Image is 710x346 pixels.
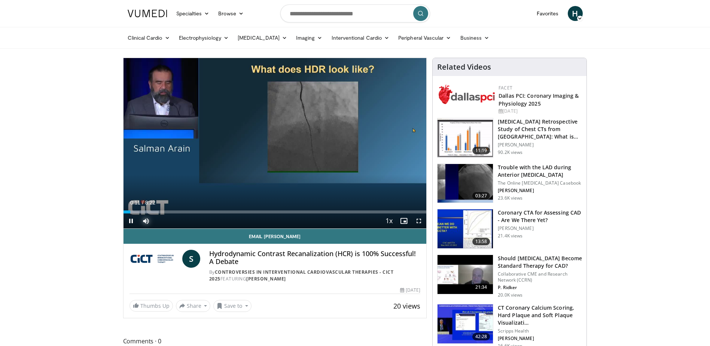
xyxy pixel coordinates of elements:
h3: Should [MEDICAL_DATA] Become Standard Therapy for CAD? [498,255,582,270]
h4: Related Videos [437,63,491,72]
a: Controversies in Interventional Cardiovascular Therapies - CICT 2025 [209,269,394,282]
a: [PERSON_NAME] [246,276,286,282]
p: 90.2K views [498,149,522,155]
button: Pause [124,213,138,228]
a: Clinical Cardio [123,30,174,45]
p: P. Ridker [498,285,582,291]
div: [DATE] [499,108,581,115]
a: Interventional Cardio [327,30,394,45]
p: [PERSON_NAME] [498,188,582,194]
p: 23.6K views [498,195,522,201]
img: 34b2b9a4-89e5-4b8c-b553-8a638b61a706.150x105_q85_crop-smart_upscale.jpg [438,209,493,248]
p: 20.0K views [498,292,522,298]
p: Collaborative CME and Research Network (CCRN) [498,271,582,283]
img: VuMedi Logo [128,10,167,17]
button: Enable picture-in-picture mode [396,213,411,228]
a: Favorites [532,6,563,21]
a: Email [PERSON_NAME] [124,229,427,244]
button: Fullscreen [411,213,426,228]
div: [DATE] [400,287,420,294]
a: 11:19 [MEDICAL_DATA] Retrospective Study of Chest CTs from [GEOGRAPHIC_DATA]: What is the Re… [PE... [437,118,582,158]
a: [MEDICAL_DATA] [233,30,292,45]
img: ABqa63mjaT9QMpl35hMDoxOmtxO3TYNt_2.150x105_q85_crop-smart_upscale.jpg [438,164,493,203]
span: 13:58 [472,238,490,245]
h4: Hydrodynamic Contrast Recanalization (HCR) is 100% Successful! A Debate [209,250,420,266]
button: Mute [138,213,153,228]
h3: Trouble with the LAD during Anterior [MEDICAL_DATA] [498,164,582,179]
button: Share [176,300,211,312]
span: 42:28 [472,333,490,340]
a: 03:27 Trouble with the LAD during Anterior [MEDICAL_DATA] The Online [MEDICAL_DATA] Casebook [PER... [437,164,582,203]
img: Controversies in Interventional Cardiovascular Therapies - CICT 2025 [129,250,179,268]
video-js: Video Player [124,58,427,229]
span: 21:34 [472,283,490,291]
button: Save to [213,300,252,312]
a: S [182,250,200,268]
div: Progress Bar [124,210,427,213]
p: 21.4K views [498,233,522,239]
p: [PERSON_NAME] [498,336,582,342]
p: [PERSON_NAME] [498,225,582,231]
a: Imaging [292,30,327,45]
a: H [568,6,583,21]
span: Comments 0 [123,336,427,346]
p: The Online [MEDICAL_DATA] Casebook [498,180,582,186]
h3: Coronary CTA for Assessing CAD - Are We There Yet? [498,209,582,224]
a: 21:34 Should [MEDICAL_DATA] Become Standard Therapy for CAD? Collaborative CME and Research Netwo... [437,255,582,298]
span: 03:27 [472,192,490,200]
h3: [MEDICAL_DATA] Retrospective Study of Chest CTs from [GEOGRAPHIC_DATA]: What is the Re… [498,118,582,140]
button: Playback Rate [381,213,396,228]
a: Electrophysiology [174,30,233,45]
p: [PERSON_NAME] [498,142,582,148]
img: c2eb46a3-50d3-446d-a553-a9f8510c7760.150x105_q85_crop-smart_upscale.jpg [438,118,493,157]
a: Dallas PCI: Coronary Imaging & Physiology 2025 [499,92,579,107]
img: eb63832d-2f75-457d-8c1a-bbdc90eb409c.150x105_q85_crop-smart_upscale.jpg [438,255,493,294]
a: FACET [499,85,512,91]
a: Thumbs Up [129,300,173,312]
a: Business [456,30,494,45]
p: Scripps Health [498,328,582,334]
a: Peripheral Vascular [394,30,455,45]
a: 13:58 Coronary CTA for Assessing CAD - Are We There Yet? [PERSON_NAME] 21.4K views [437,209,582,249]
div: By FEATURING [209,269,420,282]
span: 0:11 [130,200,140,206]
img: 939357b5-304e-4393-95de-08c51a3c5e2a.png.150x105_q85_autocrop_double_scale_upscale_version-0.2.png [439,85,495,104]
span: 8:22 [145,200,155,206]
a: Specialties [172,6,214,21]
h3: CT Coronary Calcium Scoring, Hard Plaque and Soft Plaque Visualizati… [498,304,582,327]
span: 20 views [393,301,420,310]
a: Browse [214,6,248,21]
input: Search topics, interventions [280,4,430,22]
span: / [142,200,144,206]
span: 11:19 [472,147,490,154]
img: 4ea3ec1a-320e-4f01-b4eb-a8bc26375e8f.150x105_q85_crop-smart_upscale.jpg [438,304,493,343]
